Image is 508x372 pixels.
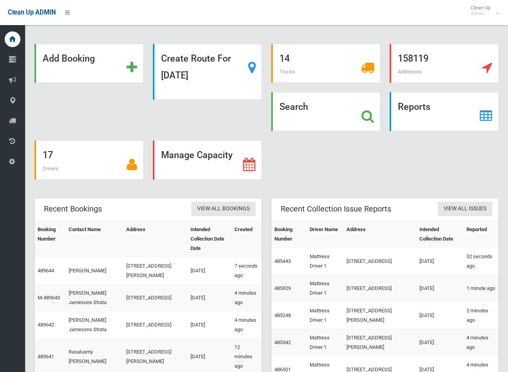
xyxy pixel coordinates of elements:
td: [STREET_ADDRESS] [343,248,416,275]
a: 158119 Addresses [390,44,499,83]
td: [DATE] [416,248,463,275]
a: View All Bookings [191,202,256,216]
strong: 14 [279,53,290,64]
th: Address [123,221,187,257]
strong: Reports [398,101,430,112]
a: 485443 [274,258,291,264]
td: [PERSON_NAME] Jamesons Strata [65,284,123,311]
td: [STREET_ADDRESS] [123,284,187,311]
a: 485248 [274,312,291,318]
td: [DATE] [416,329,463,356]
a: 14 Trucks [271,44,380,83]
td: 2 minutes ago [463,302,499,329]
td: 52 seconds ago [463,248,499,275]
a: 489641 [38,354,54,359]
a: 485342 [274,339,291,345]
td: [STREET_ADDRESS][PERSON_NAME] [123,257,187,284]
strong: 158119 [398,53,428,64]
th: Booking Number [34,221,65,257]
strong: Search [279,101,308,112]
th: Intended Collection Date [416,221,463,248]
a: 489642 [38,322,54,328]
td: 4 minutes ago [231,284,262,311]
td: [DATE] [416,302,463,329]
td: [STREET_ADDRESS][PERSON_NAME] [343,329,416,356]
a: View All Issues [438,202,492,216]
strong: 17 [43,150,53,160]
td: 7 seconds ago [231,257,262,284]
td: [DATE] [416,275,463,302]
td: 1 minute ago [463,275,499,302]
a: 489644 [38,268,54,274]
td: [STREET_ADDRESS][PERSON_NAME] [343,302,416,329]
td: Mattress Driver 1 [307,302,343,329]
td: [PERSON_NAME] [65,257,123,284]
td: [DATE] [187,257,231,284]
a: 485929 [274,285,291,291]
td: [PERSON_NAME] Jamesons Strata [65,311,123,338]
th: Address [343,221,416,248]
a: Search [271,92,380,131]
a: Add Booking [34,44,143,83]
th: Booking Number [271,221,307,248]
td: 4 minutes ago [463,329,499,356]
td: [DATE] [187,284,231,311]
td: [DATE] [187,311,231,338]
td: Mattress Driver 1 [307,329,343,356]
a: Reports [390,92,499,131]
span: Trucks [279,69,295,75]
span: Clean Up [467,5,498,16]
td: [STREET_ADDRESS] [123,311,187,338]
th: Contact Name [65,221,123,257]
a: 17 Drivers [34,140,143,179]
th: Driver Name [307,221,343,248]
span: Clean Up ADMIN [8,9,56,16]
strong: Manage Capacity [161,150,232,160]
span: Addresses [398,69,422,75]
a: Manage Capacity [153,140,262,179]
header: Recent Bookings [34,201,111,217]
th: Intended Collection Date Date [187,221,231,257]
th: Created [231,221,262,257]
a: M-489643 [38,295,60,301]
header: Recent Collection Issue Reports [271,201,401,217]
td: [STREET_ADDRESS] [343,275,416,302]
span: Drivers [43,166,58,171]
td: Mattress Driver 1 [307,248,343,275]
td: Mattress Driver 1 [307,275,343,302]
a: Create Route For [DATE] [153,44,262,100]
small: Admin [471,11,490,16]
th: Reported [463,221,499,248]
strong: Create Route For [DATE] [161,53,231,81]
td: 4 minutes ago [231,311,262,338]
strong: Add Booking [43,53,95,64]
